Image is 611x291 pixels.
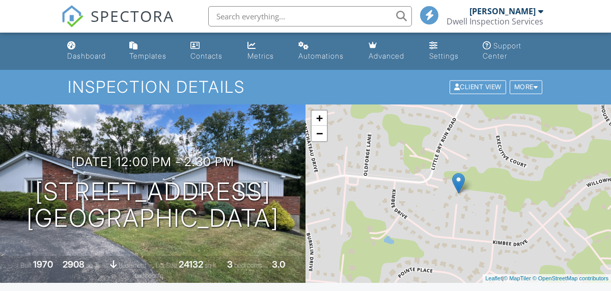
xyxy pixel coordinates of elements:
a: Support Center [479,37,548,66]
div: Advanced [369,51,404,60]
div: Dashboard [67,51,106,60]
span: Lot Size [156,261,177,269]
img: The Best Home Inspection Software - Spectora [61,5,84,28]
div: 3 [227,259,233,270]
a: Templates [125,37,178,66]
span: sq.ft. [205,261,217,269]
div: More [510,81,543,94]
div: 3.0 [272,259,285,270]
h1: [STREET_ADDRESS] [GEOGRAPHIC_DATA] [26,178,279,232]
div: Settings [429,51,459,60]
a: Client View [449,83,509,90]
a: Advanced [365,37,417,66]
div: Automations [298,51,344,60]
h3: [DATE] 12:00 pm - 2:30 pm [71,155,234,169]
span: Built [20,261,32,269]
h1: Inspection Details [68,78,543,96]
div: 2908 [63,259,85,270]
a: Metrics [243,37,286,66]
a: Zoom out [312,126,327,141]
a: SPECTORA [61,14,174,35]
div: Client View [450,81,506,94]
div: Dwell Inspection Services [447,16,543,27]
a: Zoom in [312,111,327,126]
span: basement [119,261,146,269]
div: Metrics [247,51,274,60]
input: Search everything... [208,6,412,27]
a: Leaflet [485,275,502,281]
div: Support Center [483,41,521,60]
a: Automations (Basic) [294,37,356,66]
div: Contacts [190,51,223,60]
a: © MapTiler [504,275,531,281]
a: © OpenStreetMap contributors [533,275,608,281]
div: | [483,274,611,283]
div: 1970 [33,259,53,270]
div: Templates [129,51,166,60]
div: [PERSON_NAME] [469,6,536,16]
a: Contacts [186,37,235,66]
span: bathrooms [134,272,163,279]
span: SPECTORA [91,5,174,27]
span: sq. ft. [86,261,100,269]
div: 24132 [179,259,203,270]
a: Dashboard [63,37,117,66]
span: bedrooms [234,261,262,269]
a: Settings [425,37,470,66]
